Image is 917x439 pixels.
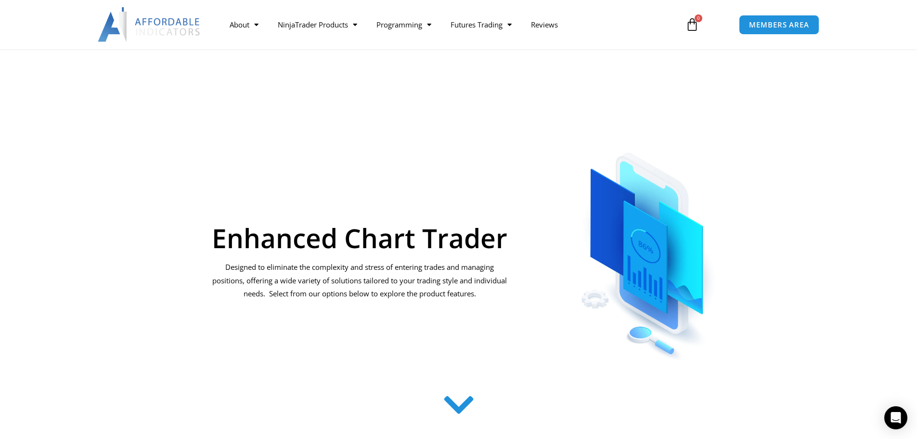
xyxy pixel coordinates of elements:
nav: Menu [220,13,674,36]
span: MEMBERS AREA [749,21,809,28]
span: 0 [695,14,702,22]
a: 0 [671,11,713,39]
p: Designed to eliminate the complexity and stress of entering trades and managing positions, offeri... [211,261,508,301]
div: Open Intercom Messenger [884,406,907,429]
h1: Enhanced Chart Trader [211,225,508,251]
a: NinjaTrader Products [268,13,367,36]
img: LogoAI | Affordable Indicators – NinjaTrader [98,7,201,42]
a: About [220,13,268,36]
a: Reviews [521,13,568,36]
img: ChartTrader | Affordable Indicators – NinjaTrader [550,129,747,364]
a: Programming [367,13,441,36]
a: Futures Trading [441,13,521,36]
a: MEMBERS AREA [739,15,819,35]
